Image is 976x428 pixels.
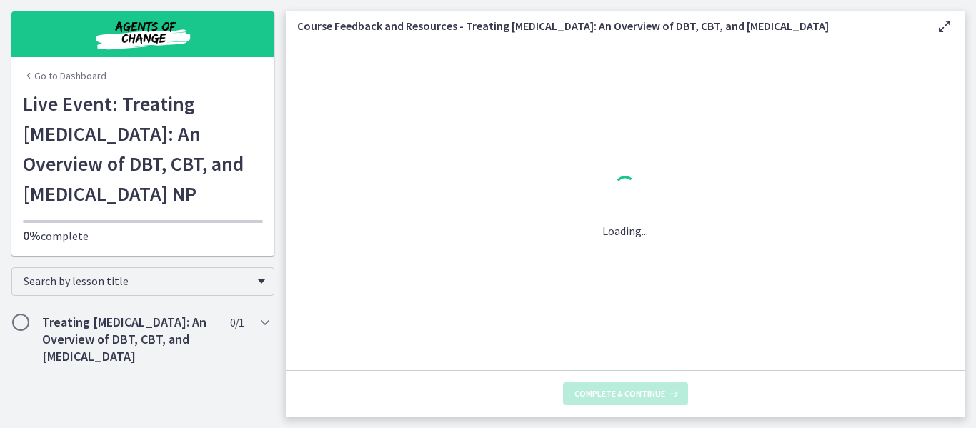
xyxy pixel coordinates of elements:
span: Search by lesson title [24,274,251,288]
span: 0% [23,227,41,244]
span: 0 / 1 [230,314,244,331]
h1: Live Event: Treating [MEDICAL_DATA]: An Overview of DBT, CBT, and [MEDICAL_DATA] NP [23,89,263,209]
div: 1 [602,172,648,205]
span: Complete & continue [574,388,665,399]
h2: Treating [MEDICAL_DATA]: An Overview of DBT, CBT, and [MEDICAL_DATA] [42,314,216,365]
h3: Course Feedback and Resources - Treating [MEDICAL_DATA]: An Overview of DBT, CBT, and [MEDICAL_DATA] [297,17,913,34]
img: Agents of Change Social Work Test Prep [57,17,229,51]
a: Go to Dashboard [23,69,106,83]
p: complete [23,227,263,244]
div: Search by lesson title [11,267,274,296]
p: Loading... [602,222,648,239]
button: Complete & continue [563,382,688,405]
